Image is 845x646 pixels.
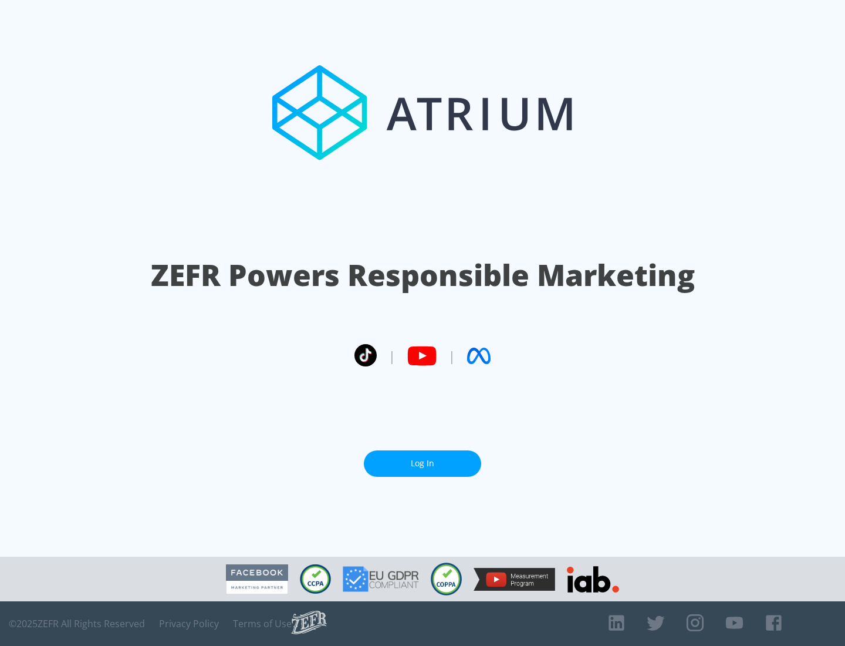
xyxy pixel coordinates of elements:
span: | [448,347,455,365]
span: © 2025 ZEFR All Rights Reserved [9,618,145,630]
img: IAB [567,566,619,593]
img: Facebook Marketing Partner [226,564,288,594]
h1: ZEFR Powers Responsible Marketing [151,255,695,295]
img: CCPA Compliant [300,564,331,594]
a: Privacy Policy [159,618,219,630]
img: COPPA Compliant [431,563,462,595]
a: Log In [364,450,481,477]
span: | [388,347,396,365]
a: Terms of Use [233,618,292,630]
img: YouTube Measurement Program [474,568,555,591]
img: GDPR Compliant [343,566,419,592]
